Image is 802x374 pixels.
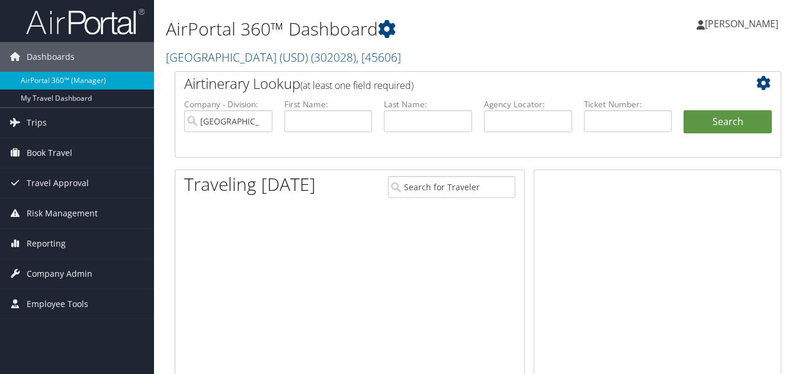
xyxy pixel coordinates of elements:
[684,110,772,134] button: Search
[388,176,515,198] input: Search for Traveler
[184,172,316,197] h1: Traveling [DATE]
[27,168,89,198] span: Travel Approval
[384,98,472,110] label: Last Name:
[27,259,92,289] span: Company Admin
[27,42,75,72] span: Dashboards
[184,98,272,110] label: Company - Division:
[166,49,401,65] a: [GEOGRAPHIC_DATA] (USD)
[27,229,66,258] span: Reporting
[697,6,790,41] a: [PERSON_NAME]
[311,49,356,65] span: ( 302028 )
[27,108,47,138] span: Trips
[584,98,672,110] label: Ticket Number:
[27,199,98,228] span: Risk Management
[284,98,373,110] label: First Name:
[300,79,413,92] span: (at least one field required)
[484,98,572,110] label: Agency Locator:
[356,49,401,65] span: , [ 45606 ]
[27,138,72,168] span: Book Travel
[184,73,721,94] h2: Airtinerary Lookup
[166,17,582,41] h1: AirPortal 360™ Dashboard
[26,8,145,36] img: airportal-logo.png
[27,289,88,319] span: Employee Tools
[705,17,778,30] span: [PERSON_NAME]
